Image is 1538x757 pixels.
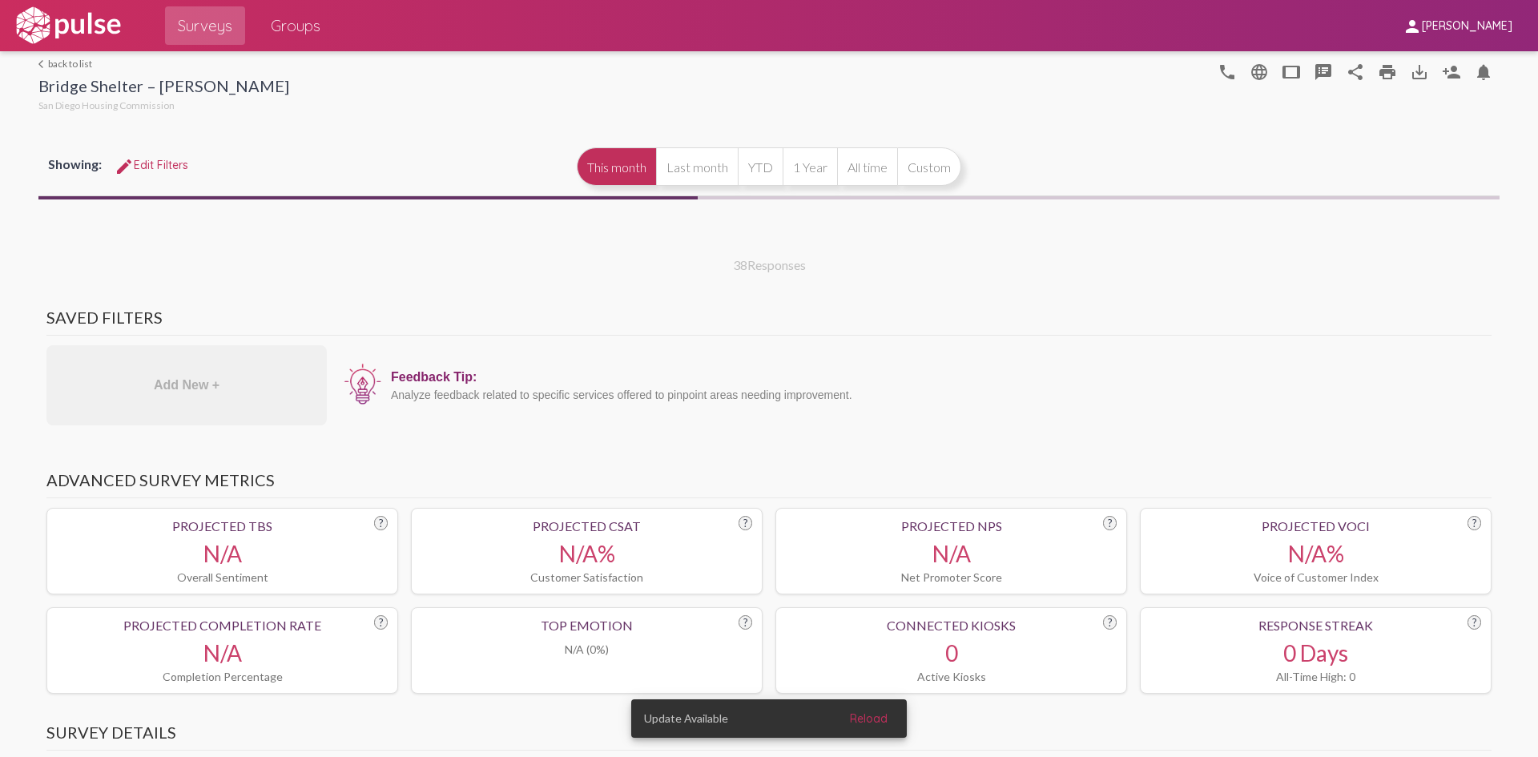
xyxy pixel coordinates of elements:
[786,670,1117,683] div: Active Kiosks
[1468,55,1500,87] button: Bell
[786,618,1117,633] div: Connected Kiosks
[897,147,961,186] button: Custom
[1468,516,1481,530] div: ?
[374,615,388,630] div: ?
[644,711,728,727] span: Update Available
[1474,62,1493,82] mat-icon: Bell
[38,76,289,99] div: Bridge Shelter – [PERSON_NAME]
[1346,62,1365,82] mat-icon: Share
[1282,62,1301,82] mat-icon: tablet
[115,157,134,176] mat-icon: Edit Filters
[1150,618,1481,633] div: Response Streak
[656,147,738,186] button: Last month
[1422,19,1512,34] span: [PERSON_NAME]
[739,516,752,530] div: ?
[1468,615,1481,630] div: ?
[38,58,289,70] a: back to list
[374,516,388,530] div: ?
[1435,55,1468,87] button: Person
[1243,55,1275,87] button: language
[1390,10,1525,40] button: [PERSON_NAME]
[258,6,333,45] a: Groups
[1150,639,1481,666] div: 0 Days
[46,345,327,425] div: Add New +
[46,308,1492,336] h3: Saved Filters
[1403,55,1435,87] button: Download
[733,257,747,272] span: 38
[1378,62,1397,82] mat-icon: print
[57,670,388,683] div: Completion Percentage
[738,147,783,186] button: YTD
[783,147,837,186] button: 1 Year
[1211,55,1243,87] button: language
[1307,55,1339,87] button: speaker_notes
[1410,62,1429,82] mat-icon: Download
[733,257,806,272] div: Responses
[178,11,232,40] span: Surveys
[1339,55,1371,87] button: Share
[1442,62,1461,82] mat-icon: Person
[343,362,383,407] img: icon12.png
[850,711,888,726] span: Reload
[739,615,752,630] div: ?
[115,158,188,172] span: Edit Filters
[391,389,1484,401] div: Analyze feedback related to specific services offered to pinpoint areas needing improvement.
[57,618,388,633] div: Projected Completion Rate
[1103,615,1117,630] div: ?
[1218,62,1237,82] mat-icon: language
[57,518,388,534] div: Projected TBS
[421,570,752,584] div: Customer Satisfaction
[271,11,320,40] span: Groups
[46,723,1492,751] h3: Survey Details
[1314,62,1333,82] mat-icon: speaker_notes
[1403,17,1422,36] mat-icon: person
[421,518,752,534] div: Projected CSAT
[102,151,201,179] button: Edit FiltersEdit Filters
[1150,540,1481,567] div: N/A%
[786,570,1117,584] div: Net Promoter Score
[1150,670,1481,683] div: All-Time High: 0
[13,6,123,46] img: white-logo.svg
[38,59,48,69] mat-icon: arrow_back_ios
[786,639,1117,666] div: 0
[421,540,752,567] div: N/A%
[786,518,1117,534] div: Projected NPS
[837,147,897,186] button: All time
[577,147,656,186] button: This month
[46,470,1492,498] h3: Advanced Survey Metrics
[57,540,388,567] div: N/A
[1150,570,1481,584] div: Voice of Customer Index
[38,99,175,111] span: San Diego Housing Commission
[1103,516,1117,530] div: ?
[1250,62,1269,82] mat-icon: language
[57,570,388,584] div: Overall Sentiment
[165,6,245,45] a: Surveys
[391,370,1484,385] div: Feedback Tip:
[57,639,388,666] div: N/A
[837,704,900,733] button: Reload
[1150,518,1481,534] div: Projected VoCI
[1275,55,1307,87] button: tablet
[421,642,752,656] div: N/A (0%)
[421,618,752,633] div: Top Emotion
[1371,55,1403,87] a: print
[48,156,102,171] span: Showing:
[786,540,1117,567] div: N/A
